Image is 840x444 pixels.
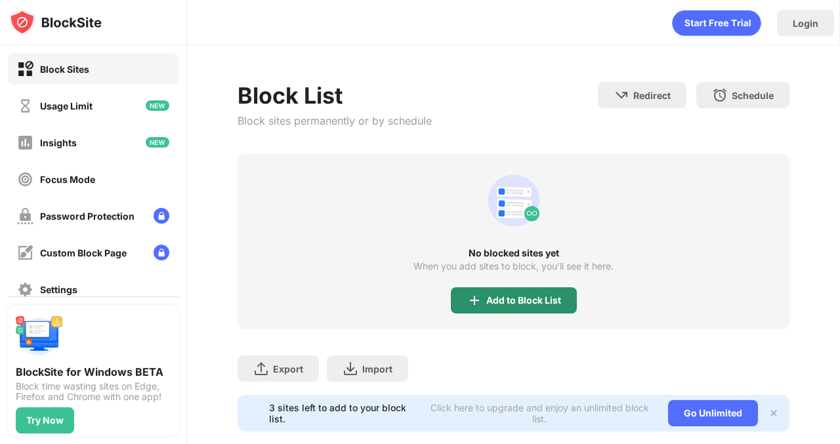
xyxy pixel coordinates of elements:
[17,208,33,224] img: password-protection-off.svg
[486,295,561,306] div: Add to Block List
[154,208,169,224] img: lock-menu.svg
[17,134,33,151] img: insights-off.svg
[427,402,652,424] div: Click here to upgrade and enjoy an unlimited block list.
[146,137,169,148] img: new-icon.svg
[17,98,33,114] img: time-usage-off.svg
[482,169,545,232] div: animation
[40,137,77,148] div: Insights
[17,281,33,298] img: settings-off.svg
[570,13,827,191] iframe: Sign in with Google Dialog
[238,82,432,109] div: Block List
[238,114,432,127] div: Block sites permanently or by schedule
[40,247,127,258] div: Custom Block Page
[40,174,95,185] div: Focus Mode
[768,408,779,418] img: x-button.svg
[273,363,303,374] div: Export
[16,381,171,402] div: Block time wasting sites on Edge, Firefox and Chrome with one app!
[17,61,33,77] img: block-on.svg
[16,365,171,378] div: BlockSite for Windows BETA
[9,9,102,35] img: logo-blocksite.svg
[40,284,77,295] div: Settings
[26,415,64,426] div: Try Now
[269,402,419,424] div: 3 sites left to add to your block list.
[16,313,63,360] img: push-desktop.svg
[40,64,89,75] div: Block Sites
[413,261,614,272] div: When you add sites to block, you’ll see it here.
[238,248,789,258] div: No blocked sites yet
[668,400,758,426] div: Go Unlimited
[146,100,169,111] img: new-icon.svg
[40,211,135,222] div: Password Protection
[17,171,33,188] img: focus-off.svg
[154,245,169,260] img: lock-menu.svg
[672,10,761,36] div: animation
[17,245,33,261] img: customize-block-page-off.svg
[362,363,392,374] div: Import
[40,100,93,111] div: Usage Limit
